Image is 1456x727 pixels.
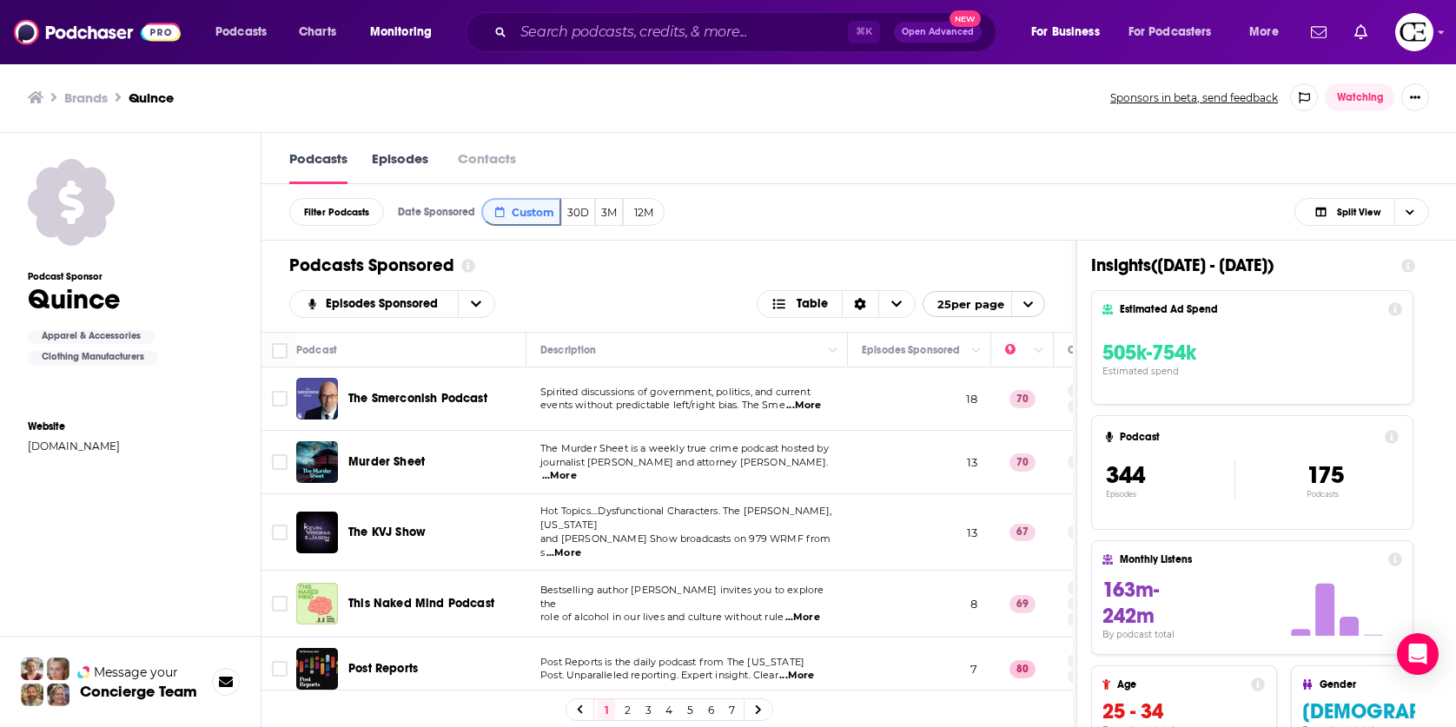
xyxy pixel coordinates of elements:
span: Toggle select row [272,454,288,470]
span: 25 per page [923,291,1004,318]
p: Podcasts [1307,490,1344,499]
a: Post Reports [296,648,338,690]
button: Column Actions [823,340,844,361]
span: events without predictable left/right bias. The Sme [540,399,785,411]
a: Brands [64,89,108,106]
img: Jon Profile [21,684,43,706]
span: Message your [94,664,178,681]
span: 163m-242m [1102,577,1159,629]
h2: Choose View [757,290,916,318]
h3: 25 - 34 [1102,698,1265,724]
a: 7 [723,699,740,720]
a: 6 [702,699,719,720]
button: open menu [358,18,454,46]
a: News [1068,384,1108,398]
span: role of alcohol in our lives and culture without rule [540,611,784,623]
span: 505k-754k [1102,340,1196,366]
span: Toggle select row [272,525,288,540]
span: ⌘ K [848,21,880,43]
a: 4 [660,699,678,720]
div: Categories [1068,340,1122,360]
img: The KVJ Show [296,512,338,553]
button: Contacts [453,149,521,168]
button: open menu [458,291,494,317]
a: 3 [639,699,657,720]
a: [DOMAIN_NAME] [28,440,233,453]
h4: Monthly Listens [1120,553,1380,565]
button: Column Actions [1029,340,1049,361]
a: This Naked Mind Podcast [296,583,338,625]
img: Podchaser - Follow, Share and Rate Podcasts [14,16,181,49]
a: Show notifications dropdown [1347,17,1374,47]
button: open menu [1019,18,1122,46]
button: 12M [623,198,665,226]
a: Fitness [1068,612,1114,626]
span: Murder Sheet [348,454,425,469]
img: The Smerconish Podcast [296,378,338,420]
h4: Podcast [1120,431,1378,443]
span: Open Advanced [902,28,974,36]
h1: Quince [28,282,233,316]
span: This Naked Mind Podcast [348,596,494,611]
span: Toggle select row [272,661,288,677]
a: The Smerconish Podcast [348,390,487,407]
button: Open AdvancedNew [894,22,982,43]
span: Spirited discussions of government, politics, and current [540,386,811,398]
a: Education [1068,581,1133,595]
h1: Insights [1091,254,1387,276]
span: Hot Topics....Dysfunctional Characters. The [PERSON_NAME], [US_STATE] [540,505,831,531]
div: Description [540,340,596,360]
span: 18 [966,391,977,407]
div: Podcast [296,340,337,360]
span: ...More [786,399,821,413]
button: open menu [1237,18,1300,46]
a: Contacts [453,149,521,184]
button: Show profile menu [1395,13,1433,51]
a: News [1068,654,1108,668]
a: Murder Sheet [348,453,425,471]
span: journalist [PERSON_NAME] and attorney [PERSON_NAME]. [540,456,828,468]
a: Health [1068,597,1115,611]
span: ...More [542,469,577,483]
span: 13 [967,525,977,541]
span: Custom [512,206,554,219]
button: Sponsors in beta, send feedback [1105,90,1283,105]
span: For Business [1031,20,1100,44]
span: Table [797,298,828,310]
span: 8 [970,596,977,612]
h4: By podcast total [1102,629,1181,640]
div: Search podcasts, credits, & more... [482,12,1013,52]
a: Show notifications dropdown [1304,17,1334,47]
h3: Podcast Sponsor [28,271,233,282]
a: This Naked Mind Podcast [348,595,494,612]
span: ...More [779,669,814,683]
button: Choose View [1294,198,1429,226]
button: Show More Button [1401,83,1429,111]
img: Murder Sheet [296,441,338,483]
a: 2 [619,699,636,720]
p: 70 [1009,453,1036,471]
div: Clothing Manufacturers [28,351,158,365]
button: Filter Podcasts [289,198,384,226]
a: True Crime [1068,455,1135,469]
span: Post Reports [348,661,418,676]
img: Sydney Profile [21,658,43,680]
span: and [PERSON_NAME] Show broadcasts on 979 WRMF from s [540,532,831,558]
button: Custom [481,198,561,226]
span: New [950,10,981,27]
span: 7 [970,661,977,677]
button: Watching [1325,83,1394,111]
h4: Age [1117,678,1244,691]
span: Post Reports is the daily podcast from The [US_STATE] [540,656,804,668]
a: Episodes [372,149,428,184]
span: Logged in as cozyearthaudio [1395,13,1433,51]
h3: Concierge Team [80,683,197,700]
span: 344 [1106,460,1145,490]
span: 13 [967,454,977,471]
span: Charts [299,20,336,44]
span: Toggle select row [272,391,288,406]
h3: Quince [129,89,174,106]
a: 1 [598,699,615,720]
p: Episodes [1106,490,1234,499]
